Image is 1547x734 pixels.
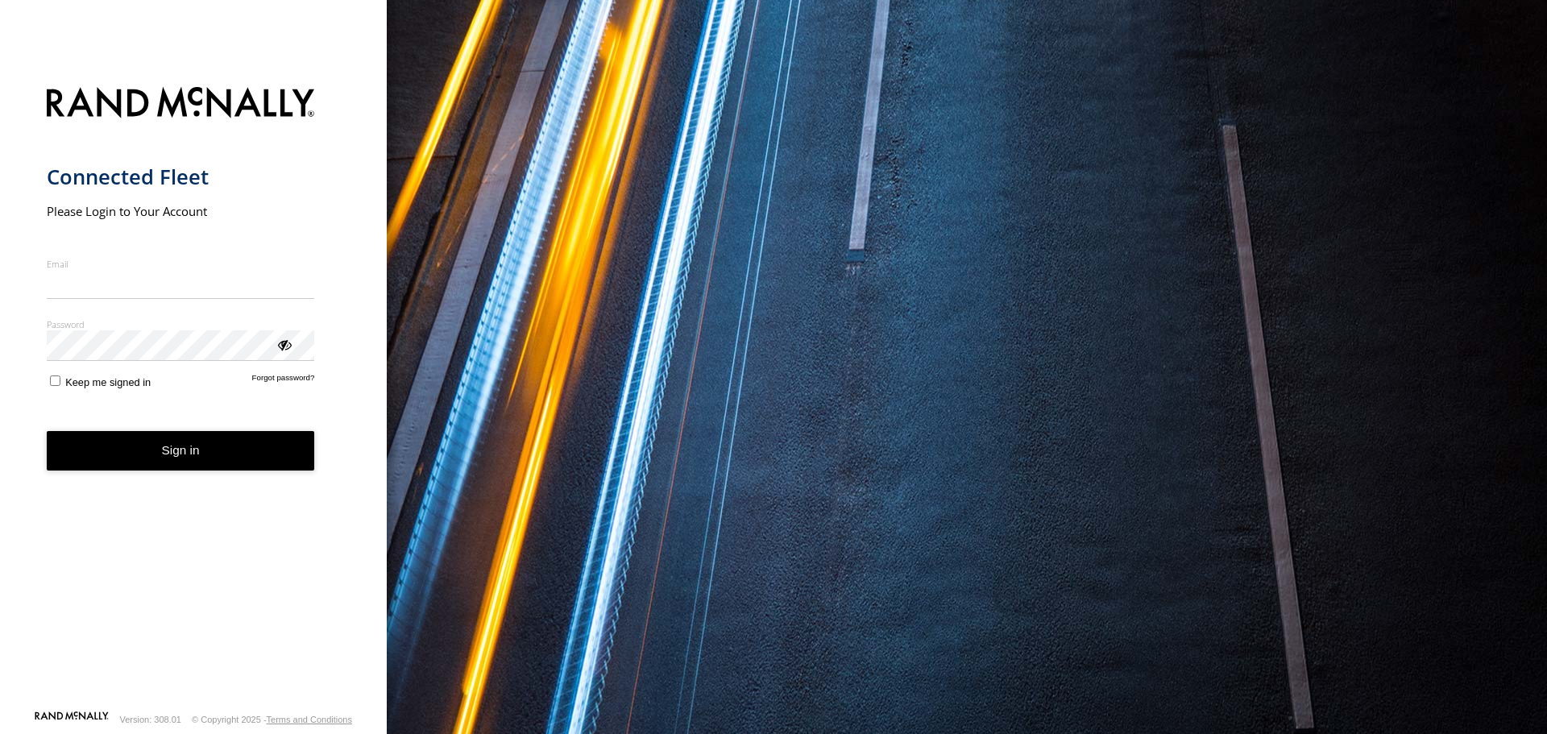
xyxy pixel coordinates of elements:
a: Visit our Website [35,711,109,728]
h1: Connected Fleet [47,164,315,190]
a: Terms and Conditions [267,715,352,724]
input: Keep me signed in [50,375,60,386]
button: Sign in [47,431,315,471]
div: ViewPassword [276,336,292,352]
img: Rand McNally [47,84,315,125]
label: Password [47,318,315,330]
div: Version: 308.01 [120,715,181,724]
span: Keep me signed in [65,376,151,388]
h2: Please Login to Your Account [47,203,315,219]
div: © Copyright 2025 - [192,715,352,724]
form: main [47,77,341,710]
label: Email [47,258,315,270]
a: Forgot password? [252,373,315,388]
